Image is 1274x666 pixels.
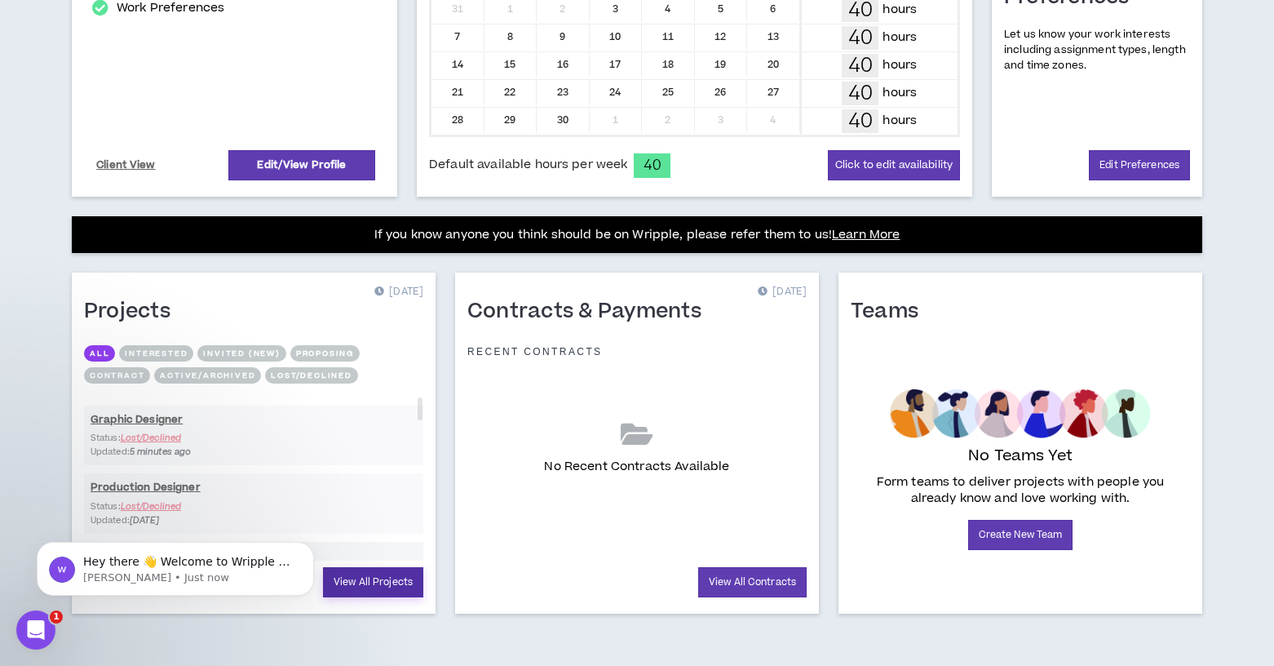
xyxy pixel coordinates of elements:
button: Proposing [290,345,360,362]
iframe: Intercom live chat [16,610,55,650]
p: [DATE] [758,284,807,300]
button: Invited (new) [197,345,285,362]
span: Default available hours per week [429,156,627,174]
p: No Teams Yet [968,445,1073,468]
p: hours [883,56,917,74]
button: Interested [119,345,193,362]
p: [DATE] [374,284,423,300]
p: If you know anyone you think should be on Wripple, please refer them to us! [374,225,900,245]
a: Edit/View Profile [228,150,375,180]
p: hours [883,1,917,19]
p: Form teams to deliver projects with people you already know and love working with. [857,474,1183,507]
p: hours [883,84,917,102]
p: hours [883,29,917,47]
button: Click to edit availability [828,150,960,180]
img: empty [890,389,1150,438]
button: Contract [84,367,150,384]
a: Create New Team [968,520,1073,550]
p: hours [883,112,917,130]
a: View All Projects [323,567,423,597]
a: Edit Preferences [1089,150,1190,180]
p: Let us know your work interests including assignment types, length and time zones. [1004,27,1190,74]
button: Active/Archived [154,367,261,384]
a: Learn More [832,226,900,243]
button: All [84,345,115,362]
h1: Teams [851,299,931,325]
h1: Projects [84,299,183,325]
p: No Recent Contracts Available [544,458,729,476]
button: Lost/Declined [265,367,357,384]
iframe: Intercom notifications message [12,508,338,622]
a: View All Contracts [698,567,807,597]
span: 1 [50,610,63,624]
p: Recent Contracts [467,345,603,358]
h1: Contracts & Payments [467,299,714,325]
a: Client View [94,151,158,180]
